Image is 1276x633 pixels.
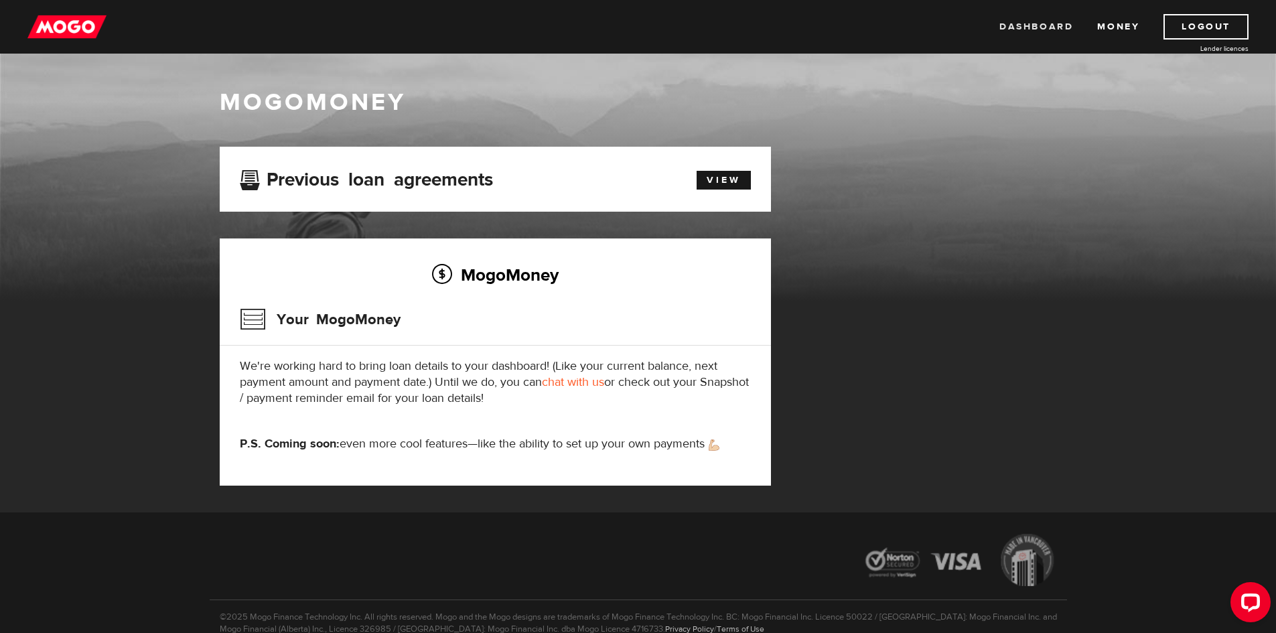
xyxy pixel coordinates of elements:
a: Dashboard [999,14,1073,40]
a: View [697,171,751,190]
img: strong arm emoji [709,439,719,451]
strong: P.S. Coming soon: [240,436,340,451]
a: Lender licences [1148,44,1249,54]
a: Money [1097,14,1139,40]
h2: MogoMoney [240,261,751,289]
p: even more cool features—like the ability to set up your own payments [240,436,751,452]
a: Logout [1163,14,1249,40]
h3: Previous loan agreements [240,169,493,186]
iframe: LiveChat chat widget [1220,577,1276,633]
a: chat with us [542,374,604,390]
img: mogo_logo-11ee424be714fa7cbb0f0f49df9e16ec.png [27,14,107,40]
img: legal-icons-92a2ffecb4d32d839781d1b4e4802d7b.png [853,524,1067,600]
h1: MogoMoney [220,88,1057,117]
p: We're working hard to bring loan details to your dashboard! (Like your current balance, next paym... [240,358,751,407]
h3: Your MogoMoney [240,302,401,337]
